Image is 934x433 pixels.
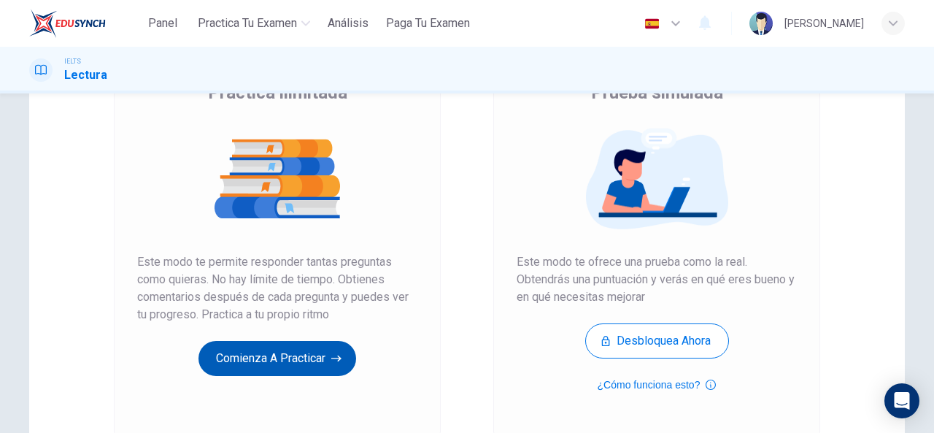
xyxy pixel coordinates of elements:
[29,9,106,38] img: EduSynch logo
[380,10,476,37] button: Paga Tu Examen
[139,10,186,37] button: Panel
[137,253,417,323] span: Este modo te permite responder tantas preguntas como quieras. No hay límite de tiempo. Obtienes c...
[29,9,139,38] a: EduSynch logo
[643,18,661,29] img: es
[328,15,368,32] span: Análisis
[192,10,316,37] button: Practica tu examen
[598,376,717,394] button: ¿Cómo funciona esto?
[749,12,773,35] img: Profile picture
[322,10,374,37] button: Análisis
[148,15,177,32] span: Panel
[517,253,797,306] span: Este modo te ofrece una prueba como la real. Obtendrás una puntuación y verás en qué eres bueno y...
[198,341,356,376] button: Comienza a practicar
[64,66,107,84] h1: Lectura
[64,56,81,66] span: IELTS
[884,383,919,418] div: Open Intercom Messenger
[198,15,297,32] span: Practica tu examen
[784,15,864,32] div: [PERSON_NAME]
[585,323,729,359] button: Desbloquea ahora
[386,15,470,32] span: Paga Tu Examen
